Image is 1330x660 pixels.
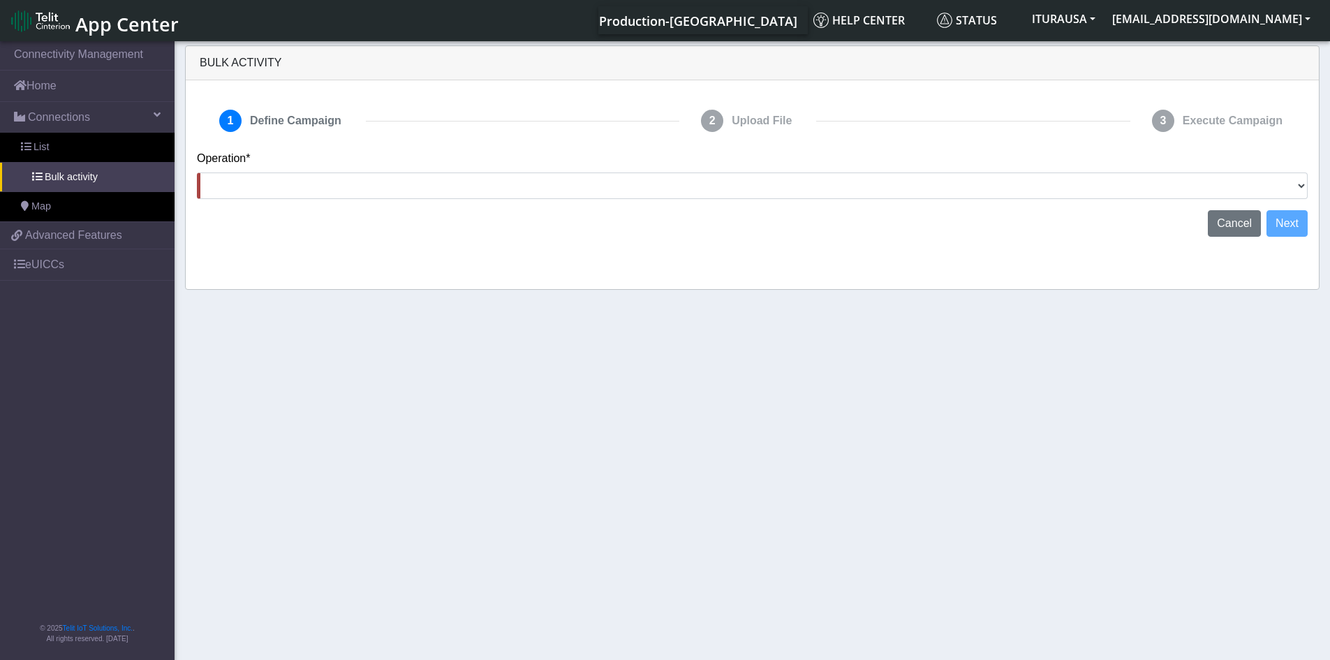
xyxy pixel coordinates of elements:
span: Production-[GEOGRAPHIC_DATA] [599,13,797,29]
span: Help center [813,13,905,28]
span: 2 [701,110,723,132]
button: Cancel [1208,210,1261,237]
span: 1 [219,110,242,132]
button: [EMAIL_ADDRESS][DOMAIN_NAME] [1104,6,1319,31]
button: 1Define Campaign [208,103,355,139]
span: Advanced Features [25,227,122,244]
img: knowledge.svg [813,13,829,28]
button: 3Execute Campaign [1141,103,1296,139]
span: Define Campaign [244,107,347,135]
span: Map [31,199,51,214]
a: Your current platform instance [598,6,797,34]
a: Telit IoT Solutions, Inc. [63,624,133,632]
span: Bulk activity [45,170,98,185]
span: App Center [75,11,179,37]
a: App Center [11,6,177,36]
label: Operation* [197,150,251,167]
span: Status [937,13,997,28]
span: 3 [1152,110,1174,132]
span: Connections [28,109,90,126]
button: Next [1266,210,1308,237]
span: Upload File [726,107,797,135]
a: Status [931,6,1024,34]
span: Cancel [1217,217,1252,229]
span: Execute Campaign [1177,107,1288,135]
img: logo-telit-cinterion-gw-new.png [11,10,70,32]
span: Bulk Activity [200,57,281,68]
button: 2Upload File [690,103,806,139]
button: ITURAUSA [1024,6,1104,31]
a: Help center [808,6,931,34]
img: status.svg [937,13,952,28]
span: List [34,140,49,155]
